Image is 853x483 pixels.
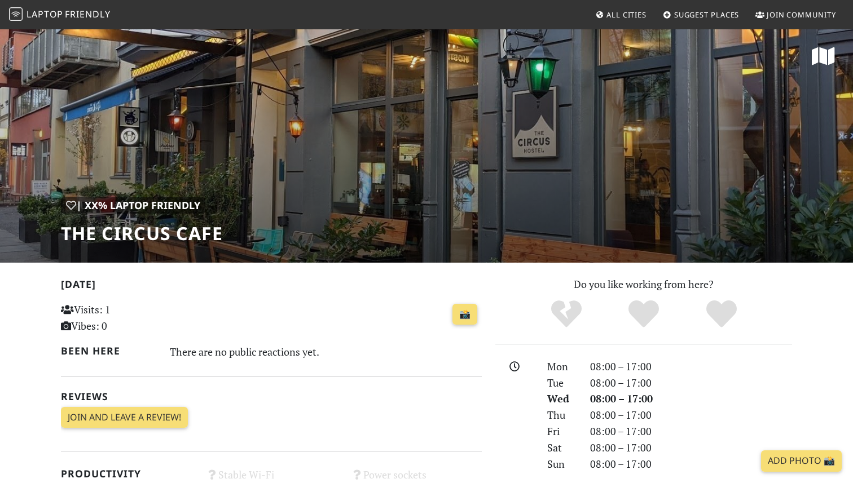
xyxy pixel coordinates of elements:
div: 08:00 – 17:00 [583,407,799,423]
div: 08:00 – 17:00 [583,423,799,440]
a: 📸 [452,304,477,325]
span: Friendly [65,8,110,20]
a: LaptopFriendly LaptopFriendly [9,5,111,25]
div: 08:00 – 17:00 [583,358,799,375]
div: 08:00 – 17:00 [583,375,799,391]
a: Add Photo 📸 [761,450,842,472]
a: Suggest Places [658,5,744,25]
h2: Productivity [61,468,192,480]
div: No [527,299,605,330]
span: Laptop [27,8,63,20]
div: 08:00 – 17:00 [583,456,799,472]
div: Yes [605,299,683,330]
div: Sat [540,440,583,456]
div: 08:00 – 17:00 [583,391,799,407]
div: Tue [540,375,583,391]
div: Mon [540,358,583,375]
div: Definitely! [683,299,760,330]
a: Join and leave a review! [61,407,188,428]
span: Join Community [767,10,836,20]
h2: Reviews [61,391,482,402]
div: Sun [540,456,583,472]
a: Join Community [751,5,841,25]
div: 08:00 – 17:00 [583,440,799,456]
div: There are no public reactions yet. [170,343,482,361]
span: Suggest Places [674,10,740,20]
p: Visits: 1 Vibes: 0 [61,302,192,334]
h2: [DATE] [61,278,482,295]
div: | XX% Laptop Friendly [61,197,205,214]
h2: Been here [61,345,156,357]
a: All Cities [591,5,651,25]
img: LaptopFriendly [9,7,23,21]
div: Thu [540,407,583,423]
p: Do you like working from here? [495,276,792,293]
div: Wed [540,391,583,407]
div: Fri [540,423,583,440]
span: All Cities [606,10,647,20]
h1: The Circus Cafe [61,223,223,244]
